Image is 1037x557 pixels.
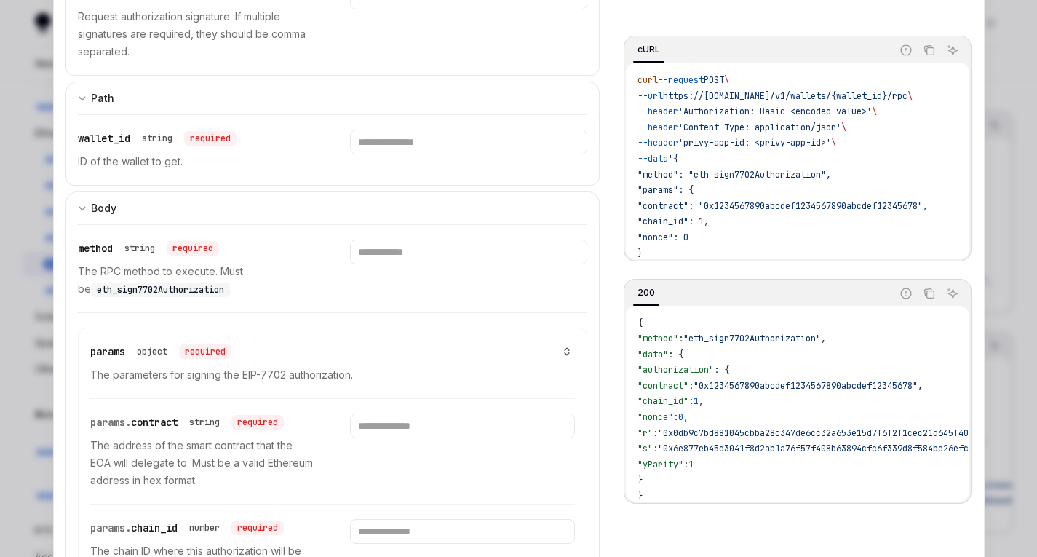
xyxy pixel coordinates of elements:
[637,216,709,227] span: "chain_id": 1,
[637,122,678,133] span: --header
[653,427,658,439] span: :
[637,490,643,502] span: }
[559,347,575,357] button: show 3 properties
[637,427,653,439] span: "r"
[637,74,658,86] span: curl
[637,380,688,392] span: "contract"
[131,416,178,429] span: contract
[724,74,729,86] span: \
[90,519,284,537] div: params.chain_id
[683,459,688,470] span: :
[637,364,714,376] span: "authorization"
[841,122,846,133] span: \
[65,82,600,114] button: Expand input section
[350,240,587,264] input: Enter method
[90,414,284,431] div: params.contract
[633,41,664,58] div: cURL
[663,90,907,102] span: https://[DOMAIN_NAME]/v1/wallets/{wallet_id}/rpc
[637,459,683,470] span: "yParity"
[637,349,668,360] span: "data"
[683,333,821,344] span: "eth_sign7702Authorization"
[653,443,658,454] span: :
[897,284,915,303] button: Report incorrect code
[678,411,683,423] span: 0
[683,411,688,423] span: ,
[97,284,224,296] span: eth_sign7702Authorization
[131,521,178,534] span: chain_id
[90,416,131,429] span: params.
[678,333,683,344] span: :
[78,153,315,170] p: ID of the wallet to get.
[637,169,831,181] span: "method": "eth_sign7702Authorization",
[907,90,913,102] span: \
[658,443,1004,454] span: "0x6e877eb45d3041f8d2ab1a76f57f408b63894cfc6f339d8f584bd26efceae308"
[688,395,694,407] span: :
[897,41,915,60] button: Report incorrect code
[167,241,219,256] div: required
[633,284,659,301] div: 200
[673,411,678,423] span: :
[831,137,836,149] span: \
[637,474,643,486] span: }
[658,427,1004,439] span: "0x0db9c7bd881045cbba28c347de6cc32a653e15d7f6f2f1cec21d645f402a6419"
[658,74,704,86] span: --request
[637,333,678,344] span: "method"
[637,395,688,407] span: "chain_id"
[78,130,237,147] div: wallet_id
[91,200,116,217] div: Body
[918,380,923,392] span: ,
[668,349,683,360] span: : {
[920,41,939,60] button: Copy the contents from the code block
[90,437,315,489] p: The address of the smart contract that the EOA will delegate to. Must be a valid Ethereum address...
[78,132,130,145] span: wallet_id
[872,106,877,117] span: \
[821,333,826,344] span: ,
[179,344,231,359] div: required
[637,248,643,259] span: }
[668,153,678,165] span: '{
[678,122,841,133] span: 'Content-Type: application/json'
[78,8,315,60] p: Request authorization signature. If multiple signatures are required, they should be comma separa...
[637,317,643,329] span: {
[688,459,694,470] span: 1
[65,191,600,224] button: Expand input section
[78,240,219,257] div: method
[637,106,678,117] span: --header
[637,232,688,243] span: "nonce": 0
[90,345,125,358] span: params
[90,343,231,360] div: params
[78,263,315,298] p: The RPC method to execute. Must be .
[350,519,575,544] input: Enter chain_id
[231,415,284,430] div: required
[704,74,724,86] span: POST
[943,41,962,60] button: Ask AI
[714,364,729,376] span: : {
[688,380,694,392] span: :
[231,521,284,535] div: required
[637,411,673,423] span: "nonce"
[90,366,576,384] p: The parameters for signing the EIP-7702 authorization.
[78,242,113,255] span: method
[678,137,831,149] span: 'privy-app-id: <privy-app-id>'
[184,131,237,146] div: required
[637,443,653,454] span: "s"
[637,153,668,165] span: --data
[637,184,694,196] span: "params": {
[637,200,928,212] span: "contract": "0x1234567890abcdef1234567890abcdef12345678",
[350,414,575,438] input: Enter contract
[91,90,114,107] div: Path
[637,90,663,102] span: --url
[699,395,704,407] span: ,
[90,521,131,534] span: params.
[637,137,678,149] span: --header
[694,380,918,392] span: "0x1234567890abcdef1234567890abcdef12345678"
[920,284,939,303] button: Copy the contents from the code block
[694,395,699,407] span: 1
[943,284,962,303] button: Ask AI
[350,130,587,154] input: Enter wallet_id
[678,106,872,117] span: 'Authorization: Basic <encoded-value>'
